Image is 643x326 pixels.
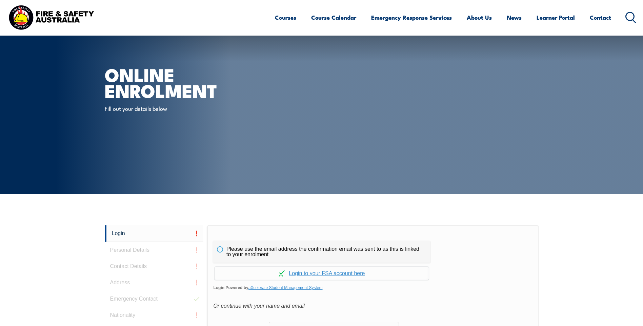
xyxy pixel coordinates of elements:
[213,301,532,311] div: Or continue with your name and email
[371,8,452,26] a: Emergency Response Services
[279,270,285,277] img: Log in withaxcelerate
[311,8,356,26] a: Course Calendar
[537,8,575,26] a: Learner Portal
[105,104,228,112] p: Fill out your details below
[467,8,492,26] a: About Us
[213,283,532,293] span: Login Powered by
[105,225,204,242] a: Login
[248,285,323,290] a: aXcelerate Student Management System
[105,66,272,98] h1: Online Enrolment
[213,241,430,263] div: Please use the email address the confirmation email was sent to as this is linked to your enrolment
[507,8,522,26] a: News
[590,8,611,26] a: Contact
[275,8,296,26] a: Courses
